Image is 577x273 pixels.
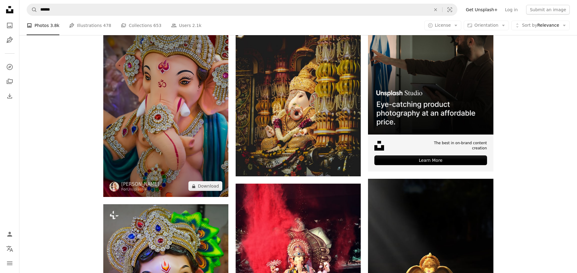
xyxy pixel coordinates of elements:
[103,9,228,197] img: A close up of a statue of an elephant
[171,16,201,35] a: Users 2.1k
[27,4,37,15] button: Search Unsplash
[462,5,501,15] a: Get Unsplash+
[4,4,16,17] a: Home — Unsplash
[4,61,16,73] a: Explore
[236,261,361,266] a: Ganesha statue surrounded by people
[103,100,228,106] a: A close up of a statue of an elephant
[4,19,16,32] a: Photos
[4,90,16,102] a: Download History
[192,22,201,29] span: 2.1k
[526,5,570,15] button: Submit an image
[188,181,222,191] button: Download
[522,23,537,28] span: Sort by
[236,9,361,176] img: Lord Ganesha figurine
[153,22,161,29] span: 653
[4,243,16,255] button: Language
[368,9,493,134] img: file-1715714098234-25b8b4e9d8faimage
[69,16,111,35] a: Illustrations 478
[4,257,16,269] button: Menu
[429,4,442,15] button: Clear
[474,23,498,28] span: Orientation
[27,4,457,16] form: Find visuals sitewide
[443,4,457,15] button: Visual search
[103,22,111,29] span: 478
[464,21,509,30] button: Orientation
[4,228,16,240] a: Log in / Sign up
[368,9,493,171] a: The best in on-brand content creationLearn More
[374,141,384,151] img: file-1631678316303-ed18b8b5cb9cimage
[4,75,16,88] a: Collections
[418,141,487,151] span: The best in on-brand content creation
[109,182,119,191] img: Go to Sonika Agarwal's profile
[501,5,521,15] a: Log in
[424,21,462,30] button: License
[127,187,147,191] a: Unsplash+
[121,181,159,187] a: [PERSON_NAME]
[121,187,159,192] div: For
[511,21,570,30] button: Sort byRelevance
[236,90,361,95] a: Lord Ganesha figurine
[522,22,559,28] span: Relevance
[435,23,451,28] span: License
[121,16,161,35] a: Collections 653
[374,155,487,165] div: Learn More
[4,34,16,46] a: Illustrations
